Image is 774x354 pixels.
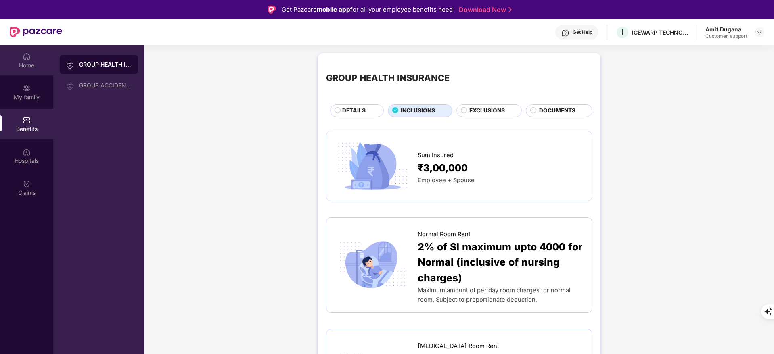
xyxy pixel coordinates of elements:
[573,29,592,35] div: Get Help
[705,25,747,33] div: Amit Dugana
[621,27,623,37] span: I
[418,239,584,286] span: 2% of SI maximum upto 4000 for Normal (inclusive of nursing charges)
[335,238,411,292] img: icon
[401,106,435,115] span: INCLUSIONS
[469,106,505,115] span: EXCLUSIONS
[66,82,74,90] img: svg+xml;base64,PHN2ZyB3aWR0aD0iMjAiIGhlaWdodD0iMjAiIHZpZXdCb3g9IjAgMCAyMCAyMCIgZmlsbD0ibm9uZSIgeG...
[418,151,454,160] span: Sum Insured
[317,6,350,13] strong: mobile app
[10,27,62,37] img: New Pazcare Logo
[561,29,569,37] img: svg+xml;base64,PHN2ZyBpZD0iSGVscC0zMngzMiIgeG1sbnM9Imh0dHA6Ly93d3cudzMub3JnLzIwMDAvc3ZnIiB3aWR0aD...
[418,160,468,176] span: ₹3,00,000
[418,287,571,303] span: Maximum amount of per day room charges for normal room. Subject to proportionate deduction.
[342,106,366,115] span: DETAILS
[79,60,132,69] div: GROUP HEALTH INSURANCE
[508,6,512,14] img: Stroke
[756,29,763,35] img: svg+xml;base64,PHN2ZyBpZD0iRHJvcGRvd24tMzJ4MzIiIHhtbG5zPSJodHRwOi8vd3d3LnczLm9yZy8yMDAwL3N2ZyIgd2...
[79,82,132,89] div: GROUP ACCIDENTAL INSURANCE
[418,342,499,351] span: [MEDICAL_DATA] Room Rent
[418,177,475,184] span: Employee + Spouse
[335,140,411,193] img: icon
[23,116,31,124] img: svg+xml;base64,PHN2ZyBpZD0iQmVuZWZpdHMiIHhtbG5zPSJodHRwOi8vd3d3LnczLm9yZy8yMDAwL3N2ZyIgd2lkdGg9Ij...
[23,52,31,60] img: svg+xml;base64,PHN2ZyBpZD0iSG9tZSIgeG1sbnM9Imh0dHA6Ly93d3cudzMub3JnLzIwMDAvc3ZnIiB3aWR0aD0iMjAiIG...
[539,106,575,115] span: DOCUMENTS
[705,33,747,40] div: Customer_support
[326,71,450,85] div: GROUP HEALTH INSURANCE
[23,180,31,188] img: svg+xml;base64,PHN2ZyBpZD0iQ2xhaW0iIHhtbG5zPSJodHRwOi8vd3d3LnczLm9yZy8yMDAwL3N2ZyIgd2lkdGg9IjIwIi...
[268,6,276,14] img: Logo
[66,61,74,69] img: svg+xml;base64,PHN2ZyB3aWR0aD0iMjAiIGhlaWdodD0iMjAiIHZpZXdCb3g9IjAgMCAyMCAyMCIgZmlsbD0ibm9uZSIgeG...
[459,6,509,14] a: Download Now
[632,29,688,36] div: ICEWARP TECHNOLOGIES PRIVATE LIMITED
[23,148,31,156] img: svg+xml;base64,PHN2ZyBpZD0iSG9zcGl0YWxzIiB4bWxucz0iaHR0cDovL3d3dy53My5vcmcvMjAwMC9zdmciIHdpZHRoPS...
[23,84,31,92] img: svg+xml;base64,PHN2ZyB3aWR0aD0iMjAiIGhlaWdodD0iMjAiIHZpZXdCb3g9IjAgMCAyMCAyMCIgZmlsbD0ibm9uZSIgeG...
[282,5,453,15] div: Get Pazcare for all your employee benefits need
[418,230,471,239] span: Normal Room Rent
